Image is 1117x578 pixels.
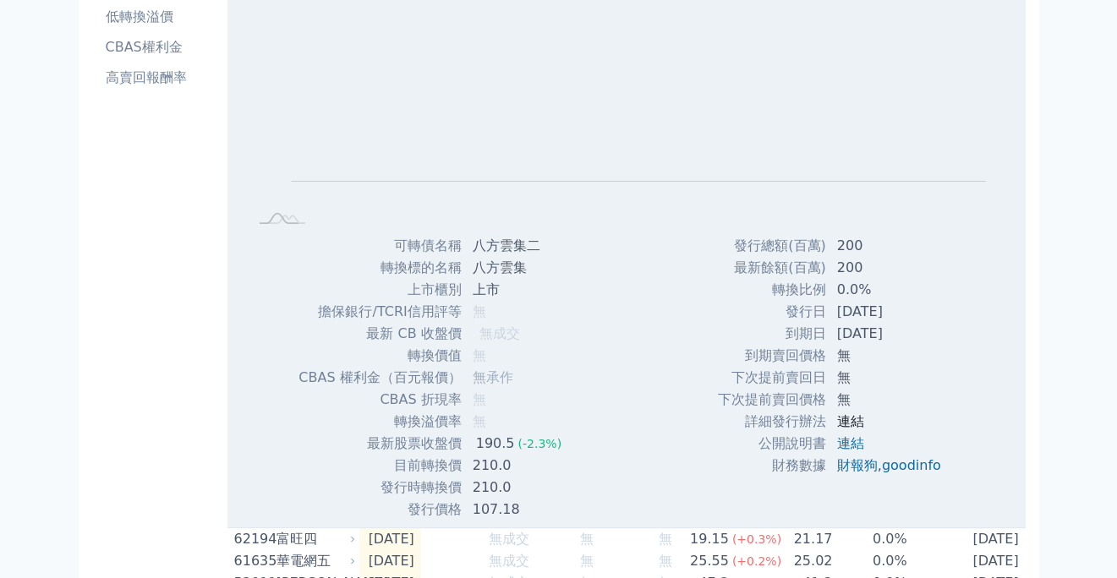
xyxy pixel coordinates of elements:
td: 轉換標的名稱 [298,257,462,279]
div: 190.5 [473,433,518,454]
td: 詳細發行辦法 [717,411,827,433]
span: 無 [580,553,594,569]
td: 無 [827,367,955,389]
div: 62194 [234,529,272,549]
g: Chart [276,3,986,205]
a: 高賣回報酬率 [99,64,221,91]
a: CBAS權利金 [99,34,221,61]
td: 轉換比例 [717,279,827,301]
a: 財報狗 [837,457,878,473]
td: 財務數據 [717,455,827,477]
span: 無成交 [479,325,520,341]
td: 107.18 [463,499,575,521]
span: (+0.3%) [732,532,781,546]
div: 61635 [234,551,272,571]
span: 無 [659,531,672,547]
span: (-2.3%) [517,437,561,450]
td: 最新股票收盤價 [298,433,462,455]
div: 25.55 [687,551,732,571]
td: 到期賣回價格 [717,345,827,367]
td: [DATE] [908,550,1026,572]
span: 無 [580,531,594,547]
td: 擔保銀行/TCRI信用評等 [298,301,462,323]
span: 無成交 [489,531,529,547]
td: [DATE] [359,550,421,572]
li: CBAS權利金 [99,37,221,57]
td: 無 [827,345,955,367]
td: [DATE] [908,528,1026,551]
a: 連結 [837,413,864,429]
td: [DATE] [827,323,955,345]
td: 210.0 [463,477,575,499]
td: 發行總額(百萬) [717,235,827,257]
span: 無成交 [489,553,529,569]
td: 轉換價值 [298,345,462,367]
td: 發行日 [717,301,827,323]
td: 轉換溢價率 [298,411,462,433]
td: 21.17 [782,528,833,551]
td: 可轉債名稱 [298,235,462,257]
td: , [827,455,955,477]
td: 0.0% [833,528,907,551]
td: 八方雲集 [463,257,575,279]
li: 低轉換溢價 [99,7,221,27]
span: 無 [473,347,486,363]
div: 華電網五 [277,551,353,571]
td: 發行價格 [298,499,462,521]
td: 下次提前賣回價格 [717,389,827,411]
td: 200 [827,257,955,279]
td: 上市 [463,279,575,301]
td: 發行時轉換價 [298,477,462,499]
span: 無 [473,303,486,319]
td: 到期日 [717,323,827,345]
td: CBAS 權利金（百元報價） [298,367,462,389]
td: 25.02 [782,550,833,572]
div: 富旺四 [277,529,353,549]
td: 下次提前賣回日 [717,367,827,389]
td: 最新 CB 收盤價 [298,323,462,345]
td: 最新餘額(百萬) [717,257,827,279]
a: 低轉換溢價 [99,3,221,30]
td: [DATE] [827,301,955,323]
li: 高賣回報酬率 [99,68,221,88]
td: [DATE] [359,528,421,551]
td: 目前轉換價 [298,455,462,477]
span: 無承作 [473,369,513,385]
td: 上市櫃別 [298,279,462,301]
a: 連結 [837,435,864,451]
td: 無 [827,389,955,411]
td: 200 [827,235,955,257]
td: 0.0% [833,550,907,572]
span: (+0.2%) [732,554,781,568]
td: 公開說明書 [717,433,827,455]
span: 無 [659,553,672,569]
div: 19.15 [687,529,732,549]
td: 210.0 [463,455,575,477]
span: 無 [473,391,486,407]
a: goodinfo [882,457,941,473]
td: 八方雲集二 [463,235,575,257]
td: CBAS 折現率 [298,389,462,411]
span: 無 [473,413,486,429]
td: 0.0% [827,279,955,301]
